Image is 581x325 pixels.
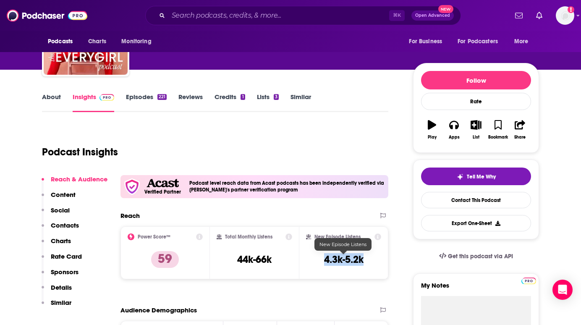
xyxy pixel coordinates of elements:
[415,13,450,18] span: Open Advanced
[568,6,574,13] svg: Add a profile image
[145,6,461,25] div: Search podcasts, credits, & more...
[512,8,526,23] a: Show notifications dropdown
[421,192,531,208] a: Contact This Podcast
[552,280,573,300] div: Open Intercom Messenger
[42,237,71,252] button: Charts
[99,94,114,101] img: Podchaser Pro
[421,281,531,296] label: My Notes
[138,234,170,240] h2: Power Score™
[458,36,498,47] span: For Podcasters
[465,115,487,145] button: List
[257,93,279,112] a: Lists3
[147,179,178,188] img: Acast
[274,94,279,100] div: 3
[178,93,203,112] a: Reviews
[73,93,114,112] a: InsightsPodchaser Pro
[42,283,72,299] button: Details
[488,135,508,140] div: Bookmark
[42,252,82,268] button: Rate Card
[51,191,76,199] p: Content
[51,299,71,307] p: Similar
[51,175,107,183] p: Reach & Audience
[421,93,531,110] div: Rate
[51,221,79,229] p: Contacts
[115,34,162,50] button: open menu
[42,34,84,50] button: open menu
[168,9,389,22] input: Search podcasts, credits, & more...
[449,135,460,140] div: Apps
[533,8,546,23] a: Show notifications dropdown
[157,94,167,100] div: 221
[42,299,71,314] button: Similar
[438,5,453,13] span: New
[42,268,79,283] button: Sponsors
[241,94,245,100] div: 1
[556,6,574,25] img: User Profile
[7,8,87,24] img: Podchaser - Follow, Share and Rate Podcasts
[42,175,107,191] button: Reach & Audience
[42,206,70,222] button: Social
[42,93,61,112] a: About
[120,306,197,314] h2: Audience Demographics
[189,180,385,193] h4: Podcast level reach data from Acast podcasts has been independently verified via [PERSON_NAME]'s ...
[51,237,71,245] p: Charts
[319,241,366,247] span: New Episode Listens
[521,278,536,284] img: Podchaser Pro
[120,212,140,220] h2: Reach
[42,146,118,158] h1: Podcast Insights
[514,36,529,47] span: More
[290,93,311,112] a: Similar
[51,252,82,260] p: Rate Card
[428,135,437,140] div: Play
[124,178,140,195] img: verfied icon
[556,6,574,25] button: Show profile menu
[126,93,167,112] a: Episodes221
[508,34,539,50] button: open menu
[448,253,513,260] span: Get this podcast via API
[151,251,179,268] p: 59
[452,34,510,50] button: open menu
[467,173,496,180] span: Tell Me Why
[473,135,479,140] div: List
[409,36,442,47] span: For Business
[421,71,531,89] button: Follow
[314,234,361,240] h2: New Episode Listens
[457,173,463,180] img: tell me why sparkle
[225,234,272,240] h2: Total Monthly Listens
[48,36,73,47] span: Podcasts
[51,268,79,276] p: Sponsors
[42,221,79,237] button: Contacts
[432,246,520,267] a: Get this podcast via API
[88,36,106,47] span: Charts
[487,115,509,145] button: Bookmark
[521,276,536,284] a: Pro website
[556,6,574,25] span: Logged in as alignPR
[514,135,526,140] div: Share
[83,34,111,50] a: Charts
[51,283,72,291] p: Details
[411,10,454,21] button: Open AdvancedNew
[51,206,70,214] p: Social
[403,34,453,50] button: open menu
[421,115,443,145] button: Play
[509,115,531,145] button: Share
[421,168,531,185] button: tell me why sparkleTell Me Why
[237,253,272,266] h3: 44k-66k
[215,93,245,112] a: Credits1
[389,10,405,21] span: ⌘ K
[42,191,76,206] button: Content
[324,253,364,266] h3: 4.3k-5.2k
[121,36,151,47] span: Monitoring
[421,215,531,231] button: Export One-Sheet
[144,189,181,194] h5: Verified Partner
[443,115,465,145] button: Apps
